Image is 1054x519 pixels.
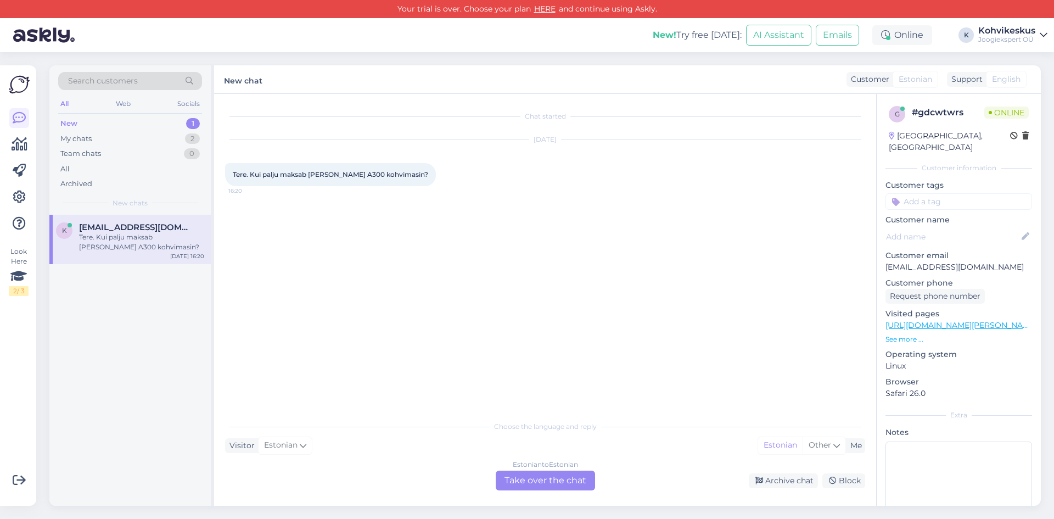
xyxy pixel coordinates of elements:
button: AI Assistant [746,25,811,46]
span: K [62,226,67,235]
span: Online [984,107,1029,119]
p: See more ... [885,334,1032,344]
p: Visited pages [885,308,1032,320]
div: Web [114,97,133,111]
p: Customer tags [885,180,1032,191]
div: Estonian to Estonian [513,460,578,470]
div: # gdcwtwrs [912,106,984,119]
input: Add name [886,231,1019,243]
div: [GEOGRAPHIC_DATA], [GEOGRAPHIC_DATA] [889,130,1010,153]
div: Try free [DATE]: [653,29,742,42]
div: 2 / 3 [9,286,29,296]
div: 1 [186,118,200,129]
div: Archive chat [749,473,818,488]
p: [EMAIL_ADDRESS][DOMAIN_NAME] [885,261,1032,273]
div: 2 [185,133,200,144]
p: Customer name [885,214,1032,226]
div: Online [872,25,932,45]
p: Customer phone [885,277,1032,289]
button: Emails [816,25,859,46]
div: [DATE] 16:20 [170,252,204,260]
div: K [958,27,974,43]
p: Operating system [885,349,1032,360]
div: Estonian [758,437,803,454]
span: Estonian [264,439,298,451]
input: Add a tag [885,193,1032,210]
span: English [992,74,1021,85]
img: Askly Logo [9,74,30,95]
div: My chats [60,133,92,144]
div: [DATE] [225,135,865,144]
div: Look Here [9,247,29,296]
div: All [60,164,70,175]
p: Notes [885,427,1032,438]
label: New chat [224,72,262,87]
p: Browser [885,376,1032,388]
span: Estonian [899,74,932,85]
div: Request phone number [885,289,985,304]
span: 16:20 [228,187,270,195]
b: New! [653,30,676,40]
div: Socials [175,97,202,111]
div: Tere. Kui palju maksab [PERSON_NAME] A300 kohvimasin? [79,232,204,252]
div: All [58,97,71,111]
span: Tere. Kui palju maksab [PERSON_NAME] A300 kohvimasin? [233,170,428,178]
div: Extra [885,410,1032,420]
div: Customer information [885,163,1032,173]
div: Kohvikeskus [978,26,1035,35]
div: Joogiekspert OÜ [978,35,1035,44]
p: Linux [885,360,1032,372]
div: Team chats [60,148,101,159]
div: Support [947,74,983,85]
a: [URL][DOMAIN_NAME][PERSON_NAME] [885,320,1037,330]
a: KohvikeskusJoogiekspert OÜ [978,26,1047,44]
a: HERE [531,4,559,14]
div: Take over the chat [496,471,595,490]
span: Kaupo134@gmail.com [79,222,193,232]
div: Chat started [225,111,865,121]
p: Safari 26.0 [885,388,1032,399]
div: Archived [60,178,92,189]
div: Visitor [225,440,255,451]
div: Block [822,473,865,488]
div: Customer [846,74,889,85]
span: g [895,110,900,118]
span: Search customers [68,75,138,87]
div: Me [846,440,862,451]
span: Other [809,440,831,450]
div: New [60,118,77,129]
div: 0 [184,148,200,159]
p: Customer email [885,250,1032,261]
div: Choose the language and reply [225,422,865,432]
span: New chats [113,198,148,208]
